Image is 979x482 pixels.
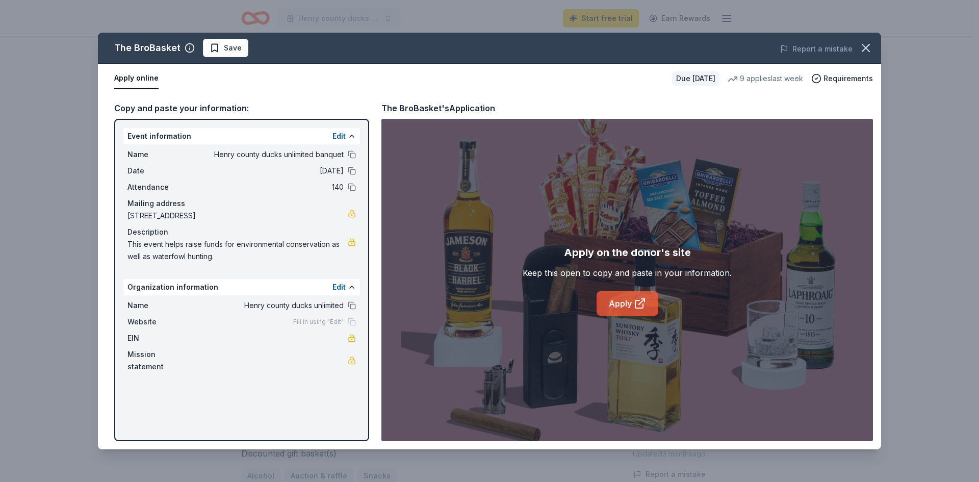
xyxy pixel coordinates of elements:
button: Edit [332,281,346,293]
div: The BroBasket [114,40,181,56]
span: Attendance [127,181,196,193]
span: Requirements [823,72,873,85]
div: 9 applies last week [728,72,803,85]
button: Edit [332,130,346,142]
div: Due [DATE] [672,71,719,86]
span: Mission statement [127,348,196,373]
button: Save [203,39,248,57]
div: Mailing address [127,197,356,210]
button: Report a mistake [780,43,853,55]
div: Apply on the donor's site [564,244,691,261]
span: EIN [127,332,196,344]
span: Fill in using "Edit" [293,318,344,326]
div: Organization information [123,279,360,295]
span: [DATE] [196,165,344,177]
span: Date [127,165,196,177]
div: Event information [123,128,360,144]
span: This event helps raise funds for environmental conservation as well as waterfowl hunting. [127,238,348,263]
a: Apply [597,291,658,316]
div: Copy and paste your information: [114,102,369,115]
span: [STREET_ADDRESS] [127,210,348,222]
span: Save [224,42,242,54]
span: 140 [196,181,344,193]
button: Apply online [114,68,159,89]
span: Name [127,148,196,161]
span: Name [127,299,196,312]
button: Requirements [811,72,873,85]
div: The BroBasket's Application [381,102,495,115]
span: Henry county ducks unlimited [196,299,344,312]
span: Website [127,316,196,328]
div: Keep this open to copy and paste in your information. [523,267,732,279]
div: Description [127,226,356,238]
span: Henry county ducks unlimited banquet [196,148,344,161]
